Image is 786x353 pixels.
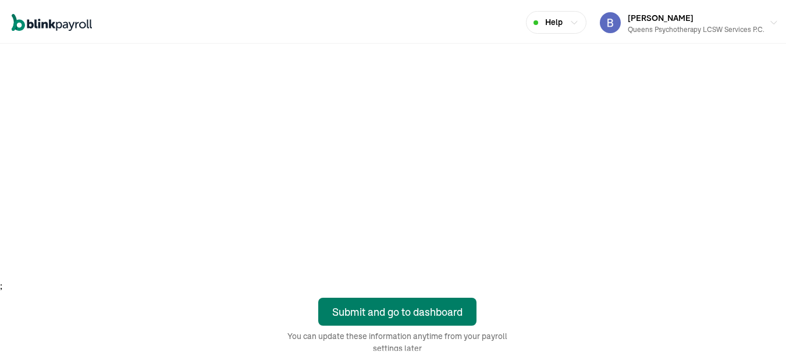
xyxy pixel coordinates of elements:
[12,4,92,38] nav: Global
[628,23,764,33] div: Queens Psychotherapy LCSW Services P.C.
[332,302,463,318] div: Submit and go to dashboard
[595,6,783,35] button: [PERSON_NAME]Queens Psychotherapy LCSW Services P.C.
[628,11,693,22] span: [PERSON_NAME]
[545,15,563,27] span: Help
[281,329,514,353] span: You can update these information anytime from your payroll settings later
[526,9,586,32] button: Help
[318,296,476,324] button: Submit and go to dashboard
